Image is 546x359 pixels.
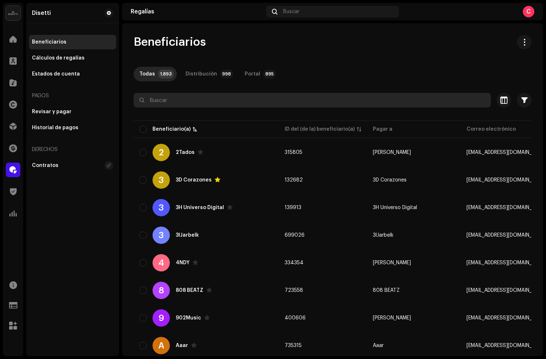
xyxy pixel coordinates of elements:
[285,150,302,155] span: 315805
[152,254,170,272] div: 4
[176,315,201,321] div: 902Music
[32,125,78,131] div: Historial de pagos
[152,199,170,216] div: 3
[285,205,301,210] span: 139913
[176,260,190,265] div: 4NDY
[176,150,195,155] div: 2Tados
[29,67,116,81] re-m-nav-item: Estados de cuenta
[245,67,260,81] div: Portal
[32,39,66,45] div: Beneficiarios
[263,70,276,78] p-badge: 895
[285,233,305,238] span: 699026
[285,260,303,265] span: 334354
[283,9,300,15] span: Buscar
[373,343,384,348] span: Aaar
[285,343,302,348] span: 735315
[176,233,199,238] div: 3lJarbelk
[152,309,170,327] div: 9
[373,233,394,238] span: 3lJarbelk
[152,144,170,161] div: 2
[131,9,263,15] div: Regalías
[285,126,355,133] div: ID del (de la) beneficiario(a)
[29,51,116,65] re-m-nav-item: Cálculos de regalías
[29,35,116,49] re-m-nav-item: Beneficiarios
[176,178,212,183] div: 3D Corazones
[152,171,170,189] div: 3
[32,55,85,61] div: Cálculos de regalías
[373,150,411,155] span: Juan Lorenzo
[152,227,170,244] div: 3
[152,337,170,354] div: A
[134,93,491,107] input: Buscar
[158,70,174,78] p-badge: 1.893
[32,71,80,77] div: Estados de cuenta
[373,205,417,210] span: 3H Universo Digital
[29,141,116,158] re-a-nav-header: Derechos
[176,343,188,348] div: Aaar
[523,6,534,17] div: C
[6,6,20,20] img: 02a7c2d3-3c89-4098-b12f-2ff2945c95ee
[32,163,58,168] div: Contratos
[176,205,224,210] div: 3H Universo Digital
[29,87,116,105] re-a-nav-header: Pagos
[220,70,233,78] p-badge: 998
[29,105,116,119] re-m-nav-item: Revisar y pagar
[139,67,155,81] div: Todas
[134,35,206,49] span: Beneficiarios
[29,158,116,173] re-m-nav-item: Contratos
[373,288,400,293] span: 808 BEATZ
[373,260,411,265] span: Andres Beleño
[152,282,170,299] div: 8
[32,10,51,16] div: Disetti
[285,315,306,321] span: 400606
[285,288,303,293] span: 723558
[176,288,203,293] div: 808 BEATZ
[29,121,116,135] re-m-nav-item: Historial de pagos
[373,178,407,183] span: 3D Corazones
[32,109,72,115] div: Revisar y pagar
[186,67,217,81] div: Distribución
[152,126,191,133] div: Beneficiario(a)
[285,178,303,183] span: 132682
[373,315,411,321] span: Alejandro Ordóñez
